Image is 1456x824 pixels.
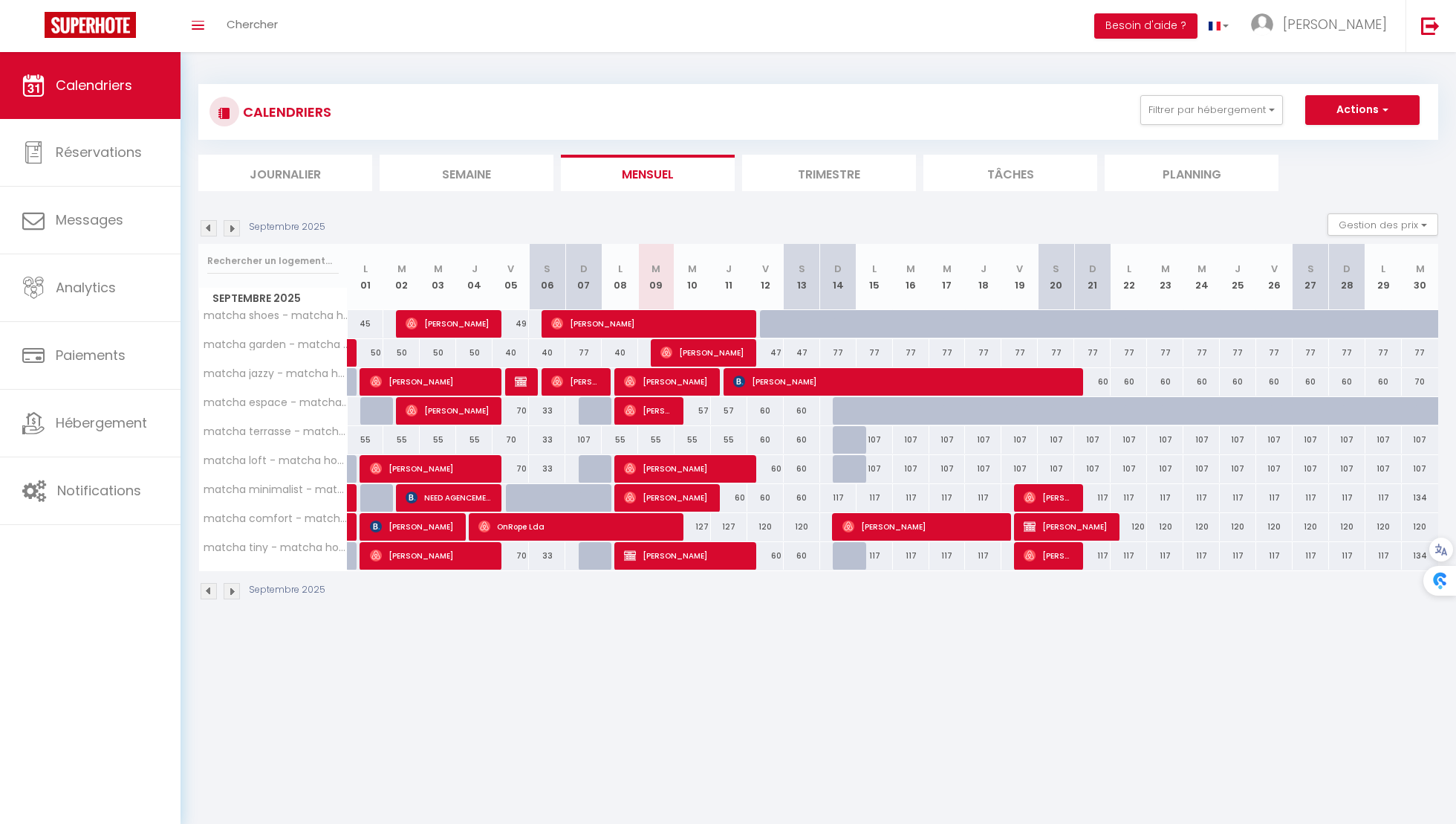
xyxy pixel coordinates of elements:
[493,426,529,454] div: 70
[747,244,784,310] th: 12
[965,484,1001,512] div: 117
[1111,368,1147,396] div: 60
[1094,13,1197,39] button: Besoin d'aide ?
[201,368,350,379] span: matcha jazzy - matcha home [PERSON_NAME]
[1293,455,1329,483] div: 107
[1147,339,1183,367] div: 77
[493,310,529,338] div: 49
[201,426,350,437] span: matcha terrasse - matcha home [PERSON_NAME]
[1183,339,1220,367] div: 77
[1111,455,1147,483] div: 107
[1001,339,1038,367] div: 77
[383,244,420,310] th: 02
[201,397,350,408] span: matcha espace - matcha home [PERSON_NAME]
[493,455,529,483] div: 70
[1365,513,1402,541] div: 120
[1038,339,1074,367] div: 77
[747,484,784,512] div: 60
[1256,426,1293,454] div: 107
[747,513,784,541] div: 120
[56,143,142,161] span: Réservations
[820,484,857,512] div: 117
[762,262,769,276] abbr: V
[857,426,893,454] div: 107
[456,339,493,367] div: 50
[857,339,893,367] div: 77
[1074,426,1111,454] div: 107
[747,397,784,425] div: 60
[1147,513,1183,541] div: 120
[784,426,820,454] div: 60
[529,397,565,425] div: 33
[711,484,747,512] div: 60
[1024,512,1108,541] span: [PERSON_NAME]
[929,244,966,310] th: 17
[1074,455,1111,483] div: 107
[857,484,893,512] div: 117
[747,455,784,483] div: 60
[1220,368,1256,396] div: 60
[1329,244,1365,310] th: 28
[733,367,1073,396] span: [PERSON_NAME]
[1329,339,1365,367] div: 77
[493,244,529,310] th: 05
[406,309,490,338] span: [PERSON_NAME]
[544,262,550,276] abbr: S
[56,413,147,432] span: Hébergement
[1256,244,1293,310] th: 26
[348,310,384,338] div: 45
[456,426,493,454] div: 55
[1293,339,1329,367] div: 77
[784,339,820,367] div: 47
[383,426,420,454] div: 55
[348,244,384,310] th: 01
[1161,262,1170,276] abbr: M
[434,262,443,276] abbr: M
[1402,244,1438,310] th: 30
[198,155,372,191] li: Journalier
[1256,455,1293,483] div: 107
[1293,426,1329,454] div: 107
[747,426,784,454] div: 60
[249,220,325,234] p: Septembre 2025
[515,367,527,396] span: [PERSON_NAME]
[56,210,123,229] span: Messages
[456,244,493,310] th: 04
[56,346,126,364] span: Paiements
[742,155,916,191] li: Trimestre
[1038,455,1074,483] div: 107
[784,484,820,512] div: 60
[1293,368,1329,396] div: 60
[747,339,784,367] div: 47
[1365,244,1402,310] th: 29
[478,512,672,541] span: OnRope Lda
[1381,262,1385,276] abbr: L
[711,244,747,310] th: 11
[199,288,347,309] span: Septembre 2025
[1220,244,1256,310] th: 25
[675,513,711,541] div: 127
[857,455,893,483] div: 107
[565,426,602,454] div: 107
[1183,368,1220,396] div: 60
[201,455,350,466] span: matcha loft - matcha home [PERSON_NAME]
[602,244,638,310] th: 08
[1343,262,1351,276] abbr: D
[618,262,623,276] abbr: L
[1024,541,1072,570] span: [PERSON_NAME]
[857,244,893,310] th: 15
[1256,484,1293,512] div: 117
[965,244,1001,310] th: 18
[1271,262,1278,276] abbr: V
[929,484,966,512] div: 117
[1416,262,1425,276] abbr: M
[799,262,805,276] abbr: S
[675,397,711,425] div: 57
[383,339,420,367] div: 50
[1053,262,1059,276] abbr: S
[1183,244,1220,310] th: 24
[348,484,355,512] a: Airbnb available)
[406,483,490,512] span: NEED AGENCEMENT [PERSON_NAME]
[207,248,339,274] input: Rechercher un logement...
[348,426,384,454] div: 55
